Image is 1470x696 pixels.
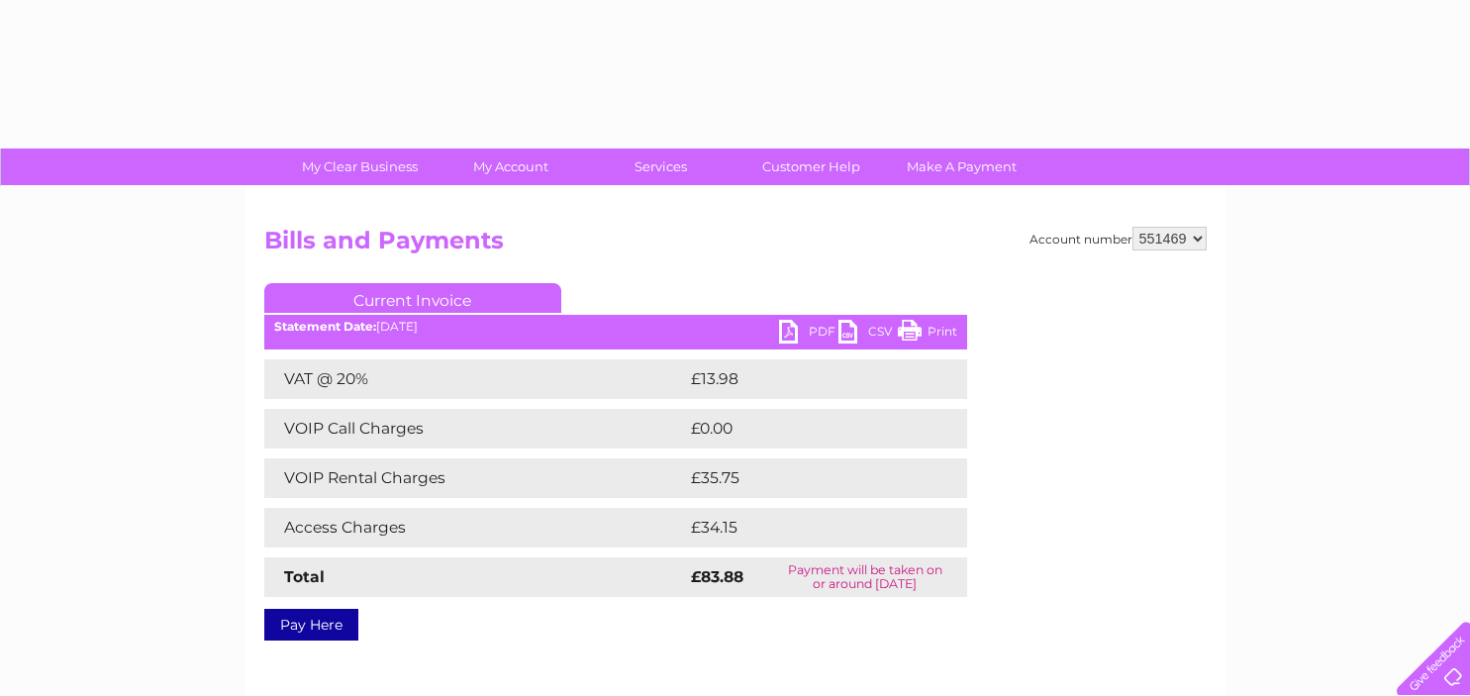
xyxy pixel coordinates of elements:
[429,149,592,185] a: My Account
[880,149,1043,185] a: Make A Payment
[686,409,922,448] td: £0.00
[898,320,957,348] a: Print
[264,359,686,399] td: VAT @ 20%
[730,149,893,185] a: Customer Help
[264,320,967,334] div: [DATE]
[284,567,325,586] strong: Total
[763,557,967,597] td: Payment will be taken on or around [DATE]
[579,149,742,185] a: Services
[278,149,441,185] a: My Clear Business
[838,320,898,348] a: CSV
[691,567,743,586] strong: £83.88
[686,508,926,547] td: £34.15
[274,319,376,334] b: Statement Date:
[686,458,927,498] td: £35.75
[264,409,686,448] td: VOIP Call Charges
[779,320,838,348] a: PDF
[686,359,926,399] td: £13.98
[264,458,686,498] td: VOIP Rental Charges
[264,227,1207,264] h2: Bills and Payments
[264,609,358,641] a: Pay Here
[264,508,686,547] td: Access Charges
[264,283,561,313] a: Current Invoice
[1029,227,1207,250] div: Account number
